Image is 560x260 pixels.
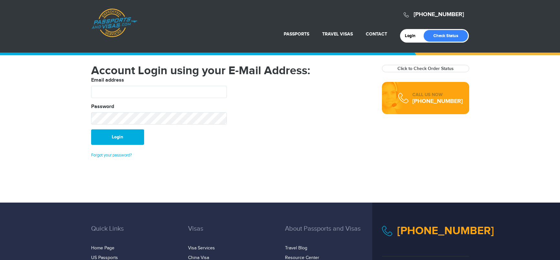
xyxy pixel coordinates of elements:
[412,92,463,98] div: CALL US NOW
[91,8,137,37] a: Passports & [DOMAIN_NAME]
[188,245,215,251] a: Visa Services
[397,224,494,237] a: [PHONE_NUMBER]
[91,103,114,111] label: Password
[91,225,178,242] h3: Quick Links
[397,66,454,71] a: Click to Check Order Status
[424,30,468,42] a: Check Status
[366,31,387,37] a: Contact
[285,245,307,251] a: Travel Blog
[285,225,372,242] h3: About Passports and Visas
[188,225,275,242] h3: Visas
[91,76,124,84] label: Email address
[414,11,464,18] a: [PHONE_NUMBER]
[412,98,463,105] div: [PHONE_NUMBER]
[284,31,309,37] a: Passports
[405,33,420,38] a: Login
[91,153,132,158] a: Forgot your password?
[91,129,144,145] button: Login
[91,65,372,76] h1: Account Login using your E-Mail Address:
[91,245,114,251] a: Home Page
[322,31,353,37] a: Travel Visas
